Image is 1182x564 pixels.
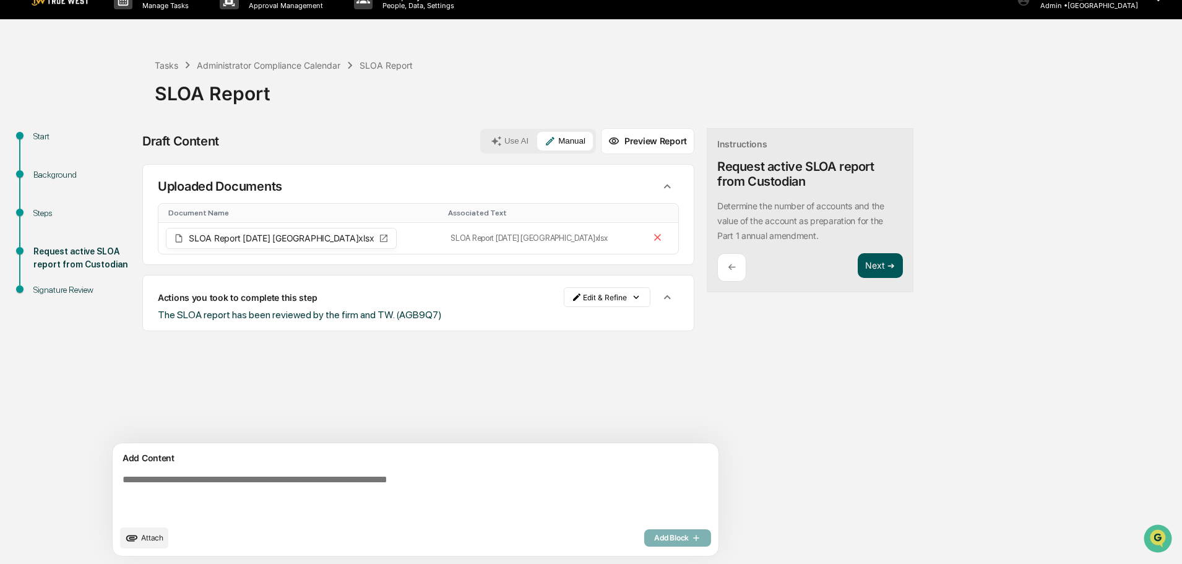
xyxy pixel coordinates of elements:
[155,72,1176,105] div: SLOA Report
[537,132,593,150] button: Manual
[33,130,135,143] div: Start
[197,60,340,71] div: Administrator Compliance Calendar
[123,307,150,316] span: Pylon
[142,134,219,149] div: Draft Content
[601,128,694,154] button: Preview Report
[25,277,78,289] span: Data Lookup
[210,98,225,113] button: Start new chat
[717,159,903,189] div: Request active SLOA report from Custodian
[1030,1,1138,10] p: Admin • [GEOGRAPHIC_DATA]
[38,202,100,212] span: [PERSON_NAME]
[12,190,32,210] img: Tammy Steffen
[649,229,666,248] button: Remove file
[158,179,282,194] p: Uploaded Documents
[33,284,135,297] div: Signature Review
[85,248,158,271] a: 🗄️Attestations
[110,202,135,212] span: [DATE]
[33,168,135,181] div: Background
[90,254,100,264] div: 🗄️
[858,253,903,279] button: Next ➔
[7,248,85,271] a: 🖐️Preclearance
[12,95,35,117] img: 1746055101610-c473b297-6a78-478c-a979-82029cc54cd1
[12,137,83,147] div: Past conversations
[7,272,83,294] a: 🔎Data Lookup
[448,209,637,217] div: Toggle SortBy
[87,306,150,316] a: Powered byPylon
[158,292,317,303] p: Actions you took to complete this step
[103,168,107,178] span: •
[728,261,736,273] p: ←
[483,132,536,150] button: Use AI
[189,234,374,243] span: SLOA Report [DATE] [GEOGRAPHIC_DATA]xlsx
[26,95,48,117] img: 8933085812038_c878075ebb4cc5468115_72.jpg
[103,202,107,212] span: •
[360,60,413,71] div: SLOA Report
[132,1,195,10] p: Manage Tasks
[120,527,168,549] button: upload document
[192,135,225,150] button: See all
[12,278,22,288] div: 🔎
[155,60,178,71] div: Tasks
[373,1,460,10] p: People, Data, Settings
[12,26,225,46] p: How can we help?
[239,1,329,10] p: Approval Management
[12,254,22,264] div: 🖐️
[33,245,135,271] div: Request active SLOA report from Custodian
[25,253,80,266] span: Preclearance
[1142,523,1176,557] iframe: Open customer support
[38,168,100,178] span: [PERSON_NAME]
[141,533,163,542] span: Attach
[168,209,438,217] div: Toggle SortBy
[158,309,442,321] span: The SLOA report has been reviewed by the firm and TW. (AGB9Q7)
[33,207,135,220] div: Steps
[102,253,153,266] span: Attestations
[56,95,203,107] div: Start new chat
[110,168,135,178] span: [DATE]
[717,201,884,241] p: Determine the number of accounts and the value of the account as preparation for the Part 1 annua...
[443,223,642,254] td: SLOA Report [DATE] [GEOGRAPHIC_DATA]xlsx
[120,451,711,466] div: Add Content
[56,107,170,117] div: We're available if you need us!
[564,287,650,307] button: Edit & Refine
[717,139,767,149] div: Instructions
[12,157,32,176] img: Tammy Steffen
